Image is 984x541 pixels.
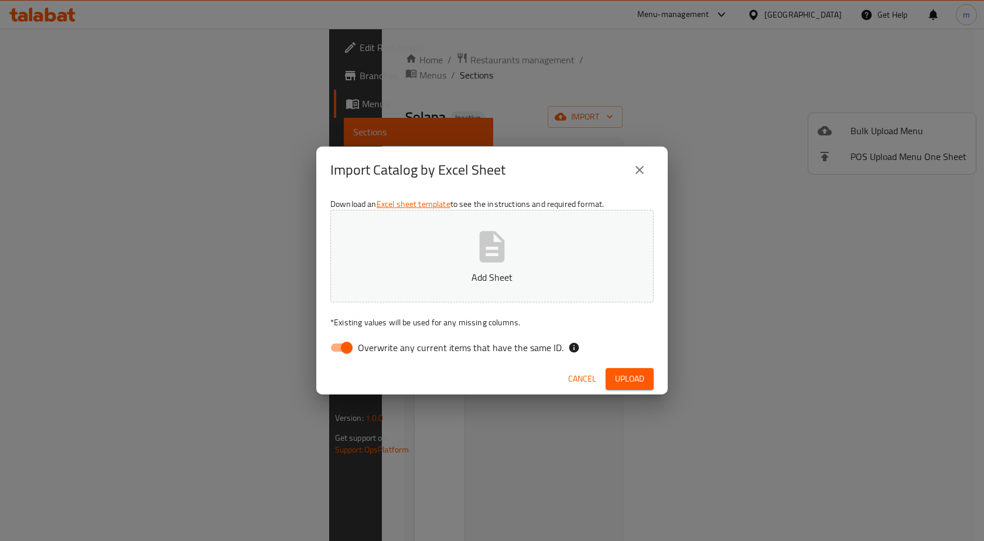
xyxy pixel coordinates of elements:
[348,270,635,284] p: Add Sheet
[330,210,654,302] button: Add Sheet
[626,156,654,184] button: close
[316,193,668,363] div: Download an to see the instructions and required format.
[606,368,654,390] button: Upload
[563,368,601,390] button: Cancel
[330,161,505,179] h2: Import Catalog by Excel Sheet
[568,372,596,386] span: Cancel
[330,317,654,328] p: Existing values will be used for any missing columns.
[358,341,563,355] span: Overwrite any current items that have the same ID.
[377,196,450,212] a: Excel sheet template
[568,342,580,353] svg: If the overwrite option isn't selected, then the items that match an existing ID will be ignored ...
[615,372,644,386] span: Upload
